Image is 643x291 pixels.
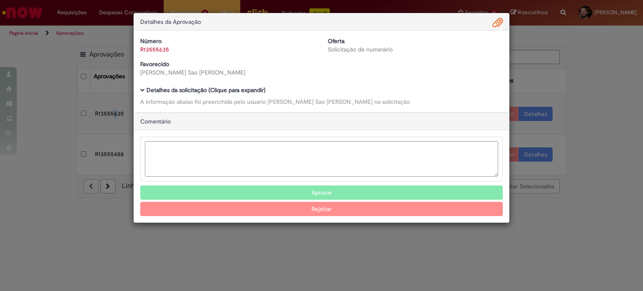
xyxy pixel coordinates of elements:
[140,118,171,125] span: Comentário
[140,87,503,93] h5: Detalhes da solicitação (Clique para expandir)
[140,98,503,106] div: A informação abaixo foi preenchida pelo usuário [PERSON_NAME] Sao [PERSON_NAME] na solicitação
[328,45,503,54] div: Solicitação de numerário
[147,86,265,94] b: Detalhes da solicitação (Clique para expandir)
[328,37,345,45] b: Oferta
[140,37,162,45] b: Número
[140,18,201,26] span: Detalhes da Aprovação
[140,202,503,216] button: Rejeitar
[140,60,169,68] b: Favorecido
[140,46,169,53] a: R13555635
[140,68,315,77] div: [PERSON_NAME] Sao [PERSON_NAME]
[140,185,503,200] button: Aprovar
